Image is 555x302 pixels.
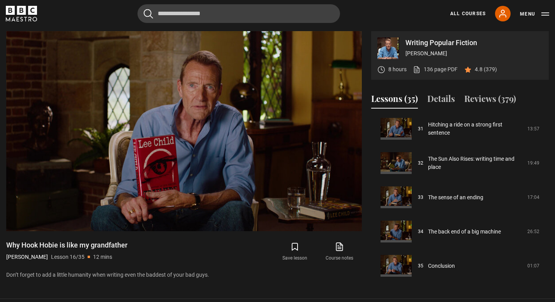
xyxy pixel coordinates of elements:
a: The back end of a big machine [428,228,501,236]
a: Hitching a ride on a strong first sentence [428,121,523,137]
input: Search [137,4,340,23]
a: The sense of an ending [428,193,483,202]
button: Save lesson [273,241,317,263]
svg: BBC Maestro [6,6,37,21]
p: [PERSON_NAME] [6,253,48,261]
a: Conclusion [428,262,455,270]
h1: Why Hook Hobie is like my grandfather [6,241,127,250]
button: Lessons (35) [371,92,418,109]
a: The Sun Also Rises: writing time and place [428,155,523,171]
button: Details [427,92,455,109]
button: Reviews (379) [464,92,516,109]
p: [PERSON_NAME] [405,49,543,58]
p: 8 hours [388,65,407,74]
a: 136 page PDF [413,65,458,74]
p: Writing Popular Fiction [405,39,543,46]
button: Submit the search query [144,9,153,19]
p: 12 mins [93,253,112,261]
video-js: Video Player [6,31,362,231]
a: Course notes [317,241,362,263]
p: 4.8 (379) [475,65,497,74]
p: Don’t forget to add a little humanity when writing even the baddest of your bad guys. [6,271,362,279]
button: Toggle navigation [520,10,549,18]
a: All Courses [450,10,486,17]
p: Lesson 16/35 [51,253,85,261]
